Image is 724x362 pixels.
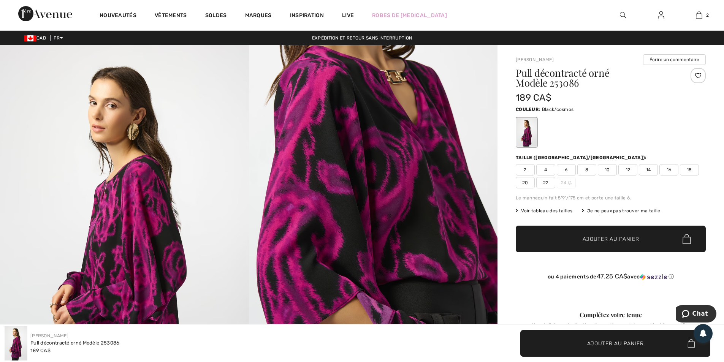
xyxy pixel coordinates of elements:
img: Mes infos [658,11,664,20]
img: Bag.svg [683,234,691,244]
span: 47.25 CA$ [597,272,627,280]
span: 4 [536,164,555,175]
a: Vêtements [155,12,187,20]
div: Le mannequin fait 5'9"/175 cm et porte une taille 6. [516,194,706,201]
a: 2 [680,11,718,20]
a: Soldes [205,12,227,20]
div: Nos stylistes ont sélectionné ces pièces qui s'assemblent à merveille. [516,322,706,334]
span: 24 [557,177,576,188]
div: ou 4 paiements de avec [516,273,706,280]
div: Complétez votre tenue [516,310,706,319]
span: 14 [639,164,658,175]
a: Robes de [MEDICAL_DATA] [372,11,447,19]
a: Nouveautés [100,12,136,20]
span: Black/cosmos [542,107,574,112]
img: Bag.svg [688,339,695,348]
a: Se connecter [652,11,670,20]
img: Mon panier [696,11,702,20]
button: Écrire un commentaire [643,54,706,65]
img: Sezzle [640,273,667,280]
img: Pull D&eacute;contract&eacute; Orn&eacute; mod&egrave;le 253086 [5,326,27,360]
span: 12 [618,164,637,175]
span: 8 [577,164,596,175]
div: ou 4 paiements de47.25 CA$avecSezzle Cliquez pour en savoir plus sur Sezzle [516,273,706,283]
span: 16 [659,164,678,175]
a: [PERSON_NAME] [516,57,554,62]
button: Ajouter au panier [516,226,706,252]
span: 18 [680,164,699,175]
a: Live [342,11,354,19]
span: 22 [536,177,555,188]
img: Canadian Dollar [24,35,36,41]
span: 10 [598,164,617,175]
iframe: Ouvre un widget dans lequel vous pouvez chatter avec l’un de nos agents [676,305,716,324]
span: FR [54,35,63,41]
div: Black/cosmos [517,118,537,147]
span: Voir tableau des tailles [516,207,573,214]
h1: Pull décontracté orné Modèle 253086 [516,68,674,88]
a: Marques [245,12,272,20]
span: 6 [557,164,576,175]
span: 189 CA$ [516,92,551,103]
span: CAD [24,35,49,41]
span: Ajouter au panier [587,339,644,347]
div: Je ne peux pas trouver ma taille [582,207,661,214]
span: 2 [516,164,535,175]
span: Couleur: [516,107,540,112]
span: Inspiration [290,12,324,20]
div: Taille ([GEOGRAPHIC_DATA]/[GEOGRAPHIC_DATA]): [516,154,648,161]
button: Ajouter au panier [520,330,710,357]
span: 20 [516,177,535,188]
span: Ajouter au panier [583,235,639,243]
img: 1ère Avenue [18,6,72,21]
img: ring-m.svg [568,181,572,185]
a: [PERSON_NAME] [30,333,68,338]
img: recherche [620,11,626,20]
span: 189 CA$ [30,348,51,353]
span: 2 [706,12,709,19]
div: Pull décontracté orné Modèle 253086 [30,339,120,347]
